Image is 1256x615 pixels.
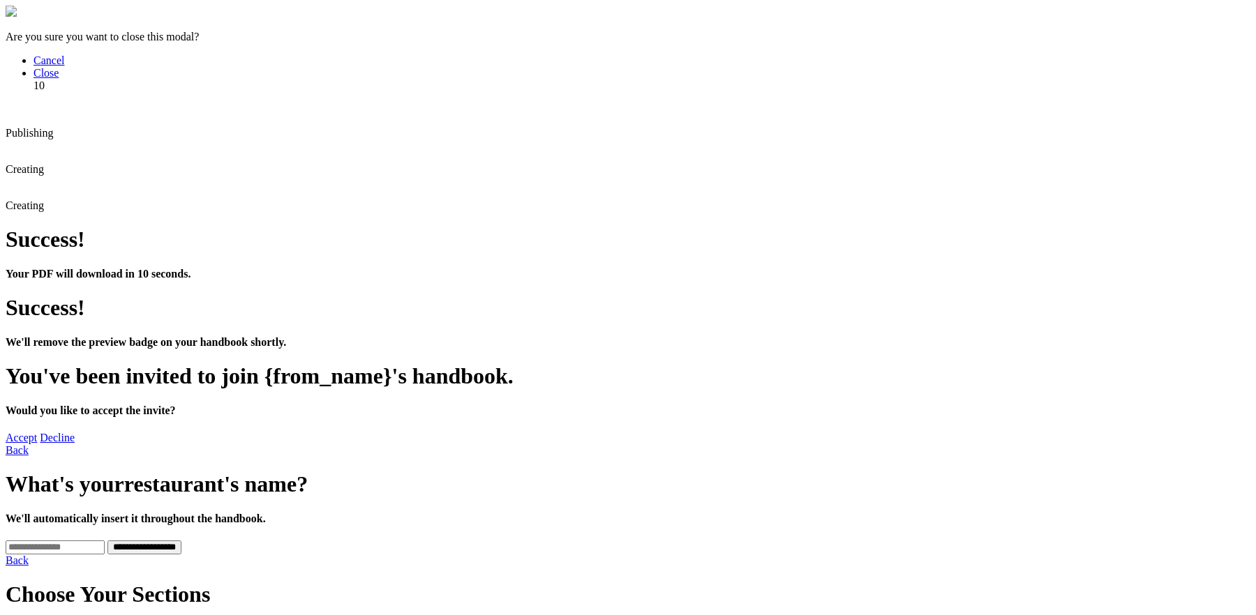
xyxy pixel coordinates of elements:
span: Publishing [6,127,53,139]
span: restaurant [124,471,224,496]
p: Are you sure you want to close this modal? [6,31,1250,43]
a: Back [6,554,29,566]
img: close-modal.svg [6,6,17,17]
a: Decline [40,432,75,443]
h1: Success! [6,295,1250,321]
span: 10 [33,79,45,91]
h1: Success! [6,227,1250,252]
h4: We'll remove the preview badge on your handbook shortly. [6,336,1250,349]
h4: Your PDF will download in 10 seconds. [6,268,1250,280]
a: Back [6,444,29,456]
a: Cancel [33,54,64,66]
span: Creating [6,163,44,175]
span: Creating [6,199,44,211]
h1: What's your 's name? [6,471,1250,497]
a: Accept [6,432,37,443]
a: Close [33,67,59,79]
h1: Choose Your Sections [6,582,1250,607]
h4: We'll automatically insert it throughout the handbook. [6,512,1250,525]
h4: Would you like to accept the invite? [6,404,1250,417]
h1: You've been invited to join {from_name}'s handbook. [6,363,1250,389]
